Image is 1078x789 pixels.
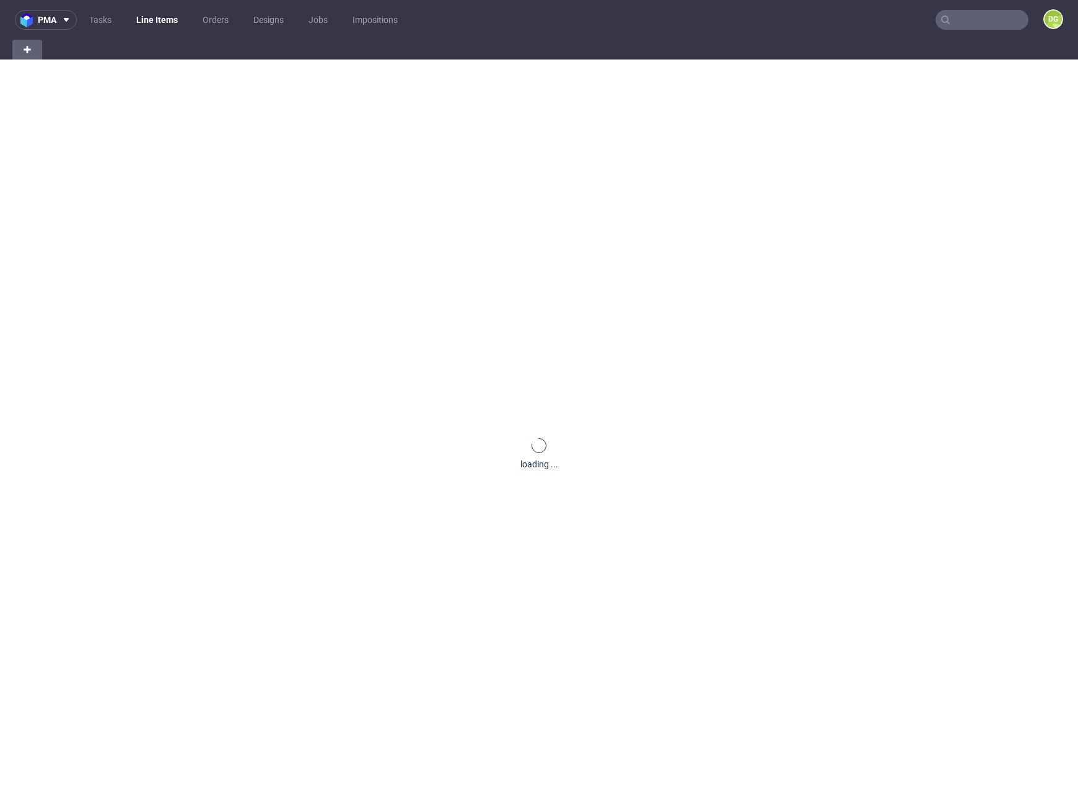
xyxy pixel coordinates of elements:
[520,458,558,470] div: loading ...
[195,10,236,30] a: Orders
[345,10,405,30] a: Impositions
[301,10,335,30] a: Jobs
[15,10,77,30] button: pma
[1045,11,1062,28] figcaption: DG
[129,10,185,30] a: Line Items
[20,13,38,27] img: logo
[38,15,56,24] span: pma
[82,10,119,30] a: Tasks
[246,10,291,30] a: Designs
